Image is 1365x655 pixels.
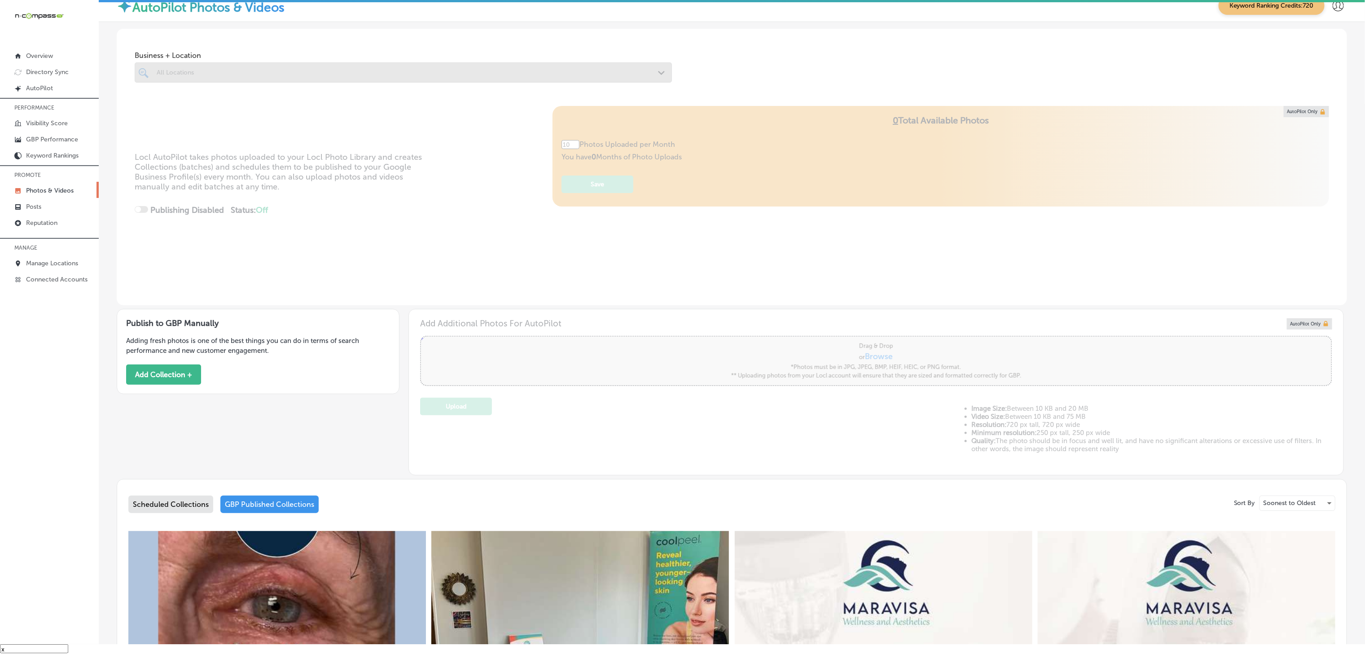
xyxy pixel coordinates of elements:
[1264,499,1316,507] p: Soonest to Oldest
[26,84,53,92] p: AutoPilot
[26,152,79,159] p: Keyword Rankings
[26,219,57,227] p: Reputation
[26,52,53,60] p: Overview
[26,276,88,283] p: Connected Accounts
[26,136,78,143] p: GBP Performance
[26,68,69,76] p: Directory Sync
[135,51,672,60] span: Business + Location
[26,119,68,127] p: Visibility Score
[1234,499,1255,507] p: Sort By
[26,259,78,267] p: Manage Locations
[220,496,319,513] div: GBP Published Collections
[126,336,390,356] p: Adding fresh photos is one of the best things you can do in terms of search performance and new c...
[128,496,213,513] div: Scheduled Collections
[126,318,390,328] h3: Publish to GBP Manually
[26,187,74,194] p: Photos & Videos
[126,365,201,385] button: Add Collection +
[1260,496,1335,510] div: Soonest to Oldest
[26,203,41,211] p: Posts
[14,12,64,20] img: 660ab0bf-5cc7-4cb8-ba1c-48b5ae0f18e60NCTV_CLogo_TV_Black_-500x88.png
